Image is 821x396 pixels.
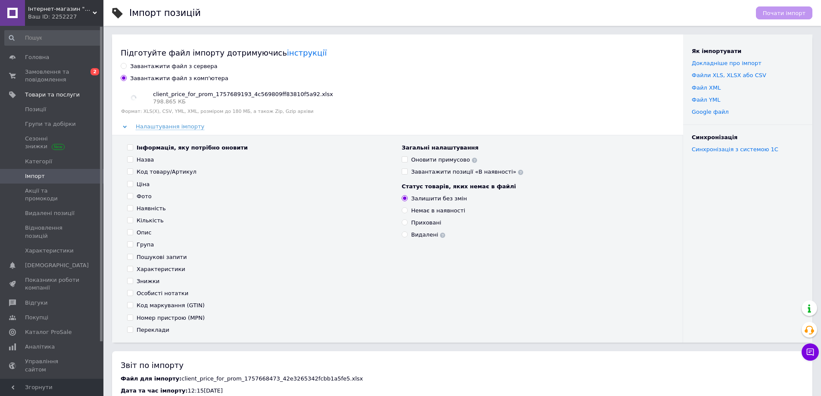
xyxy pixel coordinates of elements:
[28,5,93,13] span: Інтернет-магазин "TopCar"
[4,30,102,46] input: Пошук
[25,68,80,84] span: Замовлення та повідомлення
[137,193,152,200] div: Фото
[137,326,169,334] div: Переклади
[91,68,99,75] span: 2
[137,314,205,322] div: Номер пристрою (MPN)
[28,13,103,21] div: Ваш ID: 2252227
[287,48,327,57] a: інструкції
[25,262,89,269] span: [DEMOGRAPHIC_DATA]
[137,229,151,237] div: Опис
[25,158,52,165] span: Категорії
[121,360,804,371] div: Звіт по імпорту
[402,183,668,190] div: Статус товарів, яких немає в файлі
[692,134,804,141] div: Синхронізація
[692,84,721,91] a: Файл XML
[137,168,197,176] div: Код товару/Артикул
[802,343,819,361] button: Чат з покупцем
[411,195,467,203] div: Залишити без змін
[25,53,49,61] span: Головна
[411,231,445,239] div: Видалені
[25,299,47,307] span: Відгуки
[137,156,154,164] div: Назва
[692,72,766,78] a: Файли ХLS, XLSX або CSV
[137,278,159,285] div: Знижки
[181,375,363,382] span: client_price_for_prom_1757668473_42e3265342fcbb1a5fe5.xlsx
[25,91,80,99] span: Товари та послуги
[25,120,76,128] span: Групи та добірки
[25,358,80,373] span: Управління сайтом
[25,172,45,180] span: Імпорт
[121,47,674,58] div: Підготуйте файл імпорту дотримуючись
[187,387,222,394] span: 12:15[DATE]
[692,60,762,66] a: Докладніше про імпорт
[692,47,804,55] div: Як імпортувати
[25,187,80,203] span: Акції та промокоди
[692,146,778,153] a: Синхронізація з системою 1С
[137,217,164,225] div: Кількість
[25,314,48,321] span: Покупці
[121,387,187,394] span: Дата та час імпорту:
[136,123,204,130] span: Налаштування імпорту
[692,109,729,115] a: Google файл
[411,219,441,227] div: Приховані
[147,89,662,106] div: client_price_for_prom_1757689193_4c569809ff83810f5a92.xlsx
[411,156,477,164] div: Оновити примусово
[25,209,75,217] span: Видалені позиції
[402,144,668,152] div: Загальні налаштування
[137,253,187,261] div: Пошукові запити
[25,135,80,150] span: Сезонні знижки
[411,207,465,215] div: Немає в наявності
[137,144,248,152] div: Інформація, яку потрібно оновити
[25,224,80,240] span: Відновлення позицій
[137,241,154,249] div: Група
[137,181,150,188] div: Ціна
[130,75,228,82] div: Завантажити файл з комп'ютера
[25,247,74,255] span: Характеристики
[137,265,185,273] div: Характеристики
[25,276,80,292] span: Показники роботи компанії
[25,343,55,351] span: Аналітика
[411,168,523,176] div: Завантажити позиції «В наявності»
[129,8,201,18] h1: Імпорт позицій
[121,375,181,382] span: Файл для імпорту:
[692,97,720,103] a: Файл YML
[153,98,662,105] span: 798.865 КБ
[137,302,205,309] div: Код маркування (GTIN)
[137,290,188,297] div: Особисті нотатки
[130,62,218,70] div: Завантажити файл з сервера
[137,205,166,212] div: Наявність
[25,106,46,113] span: Позиції
[25,328,72,336] span: Каталог ProSale
[121,109,674,114] label: Формат: XLS(X), CSV, YML, XML, розміром до 180 МБ, а також Zip, Gzip архіви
